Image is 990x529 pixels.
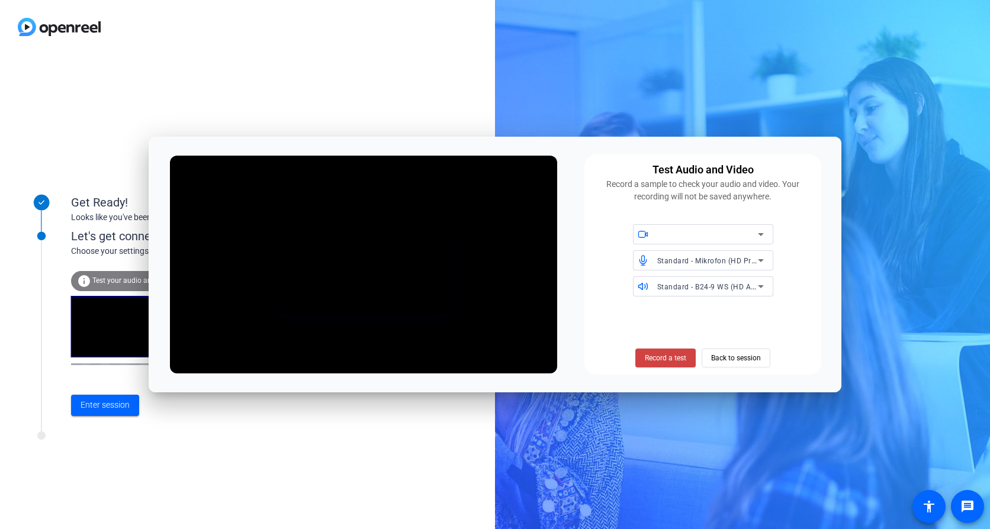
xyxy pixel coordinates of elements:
[645,353,686,363] span: Record a test
[635,349,696,367] button: Record a test
[71,227,332,245] div: Let's get connected.
[711,347,761,369] span: Back to session
[702,349,770,367] button: Back to session
[657,256,856,265] span: Standard - Mikrofon (HD Pro Webcam C920) (046d:0892)
[592,178,814,203] div: Record a sample to check your audio and video. Your recording will not be saved anywhere.
[960,499,975,514] mat-icon: message
[652,162,754,178] div: Test Audio and Video
[81,399,130,411] span: Enter session
[71,193,308,211] div: Get Ready!
[922,499,936,514] mat-icon: accessibility
[657,282,854,291] span: Standard - B24-9 WS (HD Audio Driver for Display Audio)
[71,211,308,224] div: Looks like you've been invited to join
[77,274,91,288] mat-icon: info
[71,245,332,257] div: Choose your settings
[92,276,175,285] span: Test your audio and video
